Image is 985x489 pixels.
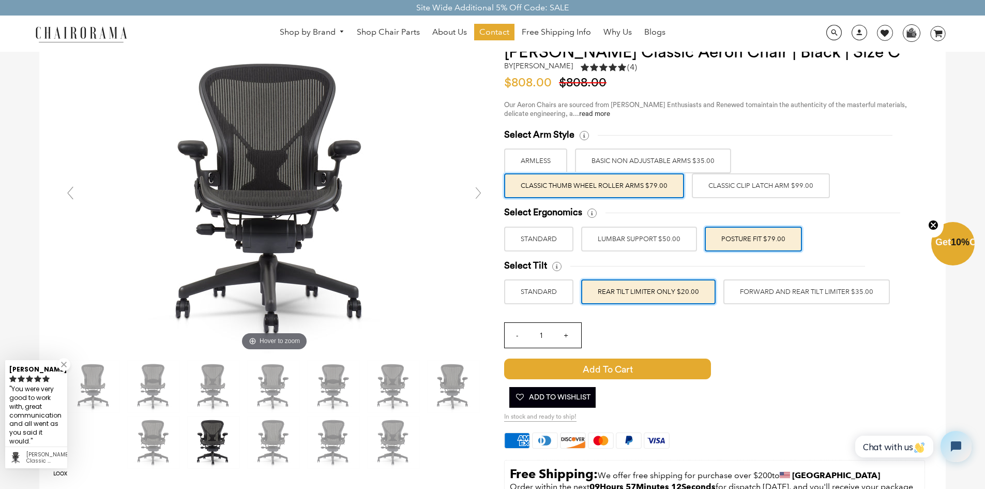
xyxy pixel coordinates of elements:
[29,25,133,43] img: chairorama
[514,387,590,408] span: Add To Wishlist
[504,359,799,379] button: Add to Cart
[510,466,919,482] p: to
[42,375,50,382] svg: rating icon full
[128,417,179,468] img: Herman Miller Classic Aeron Chair | Black | Size C - chairorama
[504,359,711,379] span: Add to Cart
[275,24,350,40] a: Shop by Brand
[509,387,596,408] button: Add To Wishlist
[903,25,919,40] img: WhatsApp_Image_2024-07-12_at_16.23.01.webp
[504,77,557,89] span: $808.00
[119,43,430,353] img: DSC_4522_188c2bda-547b-4b46-a377-96a33bf4c4aa_grande.jpg
[505,323,529,348] input: -
[188,417,239,468] img: Herman Miller Classic Aeron Chair | Black | Size C - chairorama
[844,422,980,471] iframe: Tidio Chat
[18,375,25,382] svg: rating icon full
[705,227,802,251] label: POSTURE FIT $79.00
[923,214,944,238] button: Close teaser
[504,227,573,251] label: STANDARD
[177,24,768,43] nav: DesktopNavigation
[68,361,119,412] img: Herman Miller Classic Aeron Chair | Black | Size C - chairorama
[308,361,359,412] img: Herman Miller Classic Aeron Chair | Black | Size C - chairorama
[9,361,63,374] div: [PERSON_NAME]
[723,279,890,304] label: FORWARD AND REAR TILT LIMITER $35.00
[26,452,63,464] div: Herman Miller Classic Aeron Chair | Black | Size C
[579,110,610,117] a: read more
[935,237,983,247] span: Get Off
[553,323,578,348] input: +
[504,101,752,108] span: Our Aeron Chairs are sourced from [PERSON_NAME] Enthusiasts and Renewed to
[357,27,420,38] span: Shop Chair Parts
[644,27,665,38] span: Blogs
[504,260,547,272] span: Select Tilt
[598,470,772,480] span: We offer free shipping for purchase over $200
[522,27,591,38] span: Free Shipping Info
[581,62,637,73] div: 5.0 rating (4 votes)
[188,361,239,412] img: Herman Miller Classic Aeron Chair | Black | Size C - chairorama
[308,417,359,468] img: Herman Miller Classic Aeron Chair | Black | Size C - chairorama
[603,27,632,38] span: Why Us
[352,24,425,40] a: Shop Chair Parts
[504,173,684,198] label: Classic Thumb Wheel Roller Arms $79.00
[504,279,573,304] label: STANDARD
[368,361,419,412] img: Herman Miller Classic Aeron Chair | Black | Size C - chairorama
[517,24,596,40] a: Free Shipping Info
[9,375,17,382] svg: rating icon full
[504,129,574,141] span: Select Arm Style
[575,149,731,173] label: BASIC NON ADJUSTABLE ARMS $35.00
[627,62,637,73] span: (4)
[581,227,697,251] label: LUMBAR SUPPORT $50.00
[504,62,573,70] h2: by
[504,206,582,218] span: Select Ergonomics
[598,24,637,40] a: Why Us
[510,466,598,481] strong: Free Shipping:
[119,192,430,202] a: Hover to zoom
[639,24,671,40] a: Blogs
[34,375,41,382] svg: rating icon full
[128,361,179,412] img: Herman Miller Classic Aeron Chair | Black | Size C - chairorama
[581,279,716,304] label: REAR TILT LIMITER ONLY $20.00
[513,61,573,70] a: [PERSON_NAME]
[559,77,612,89] span: $808.00
[951,237,969,247] span: 10%
[368,417,419,468] img: Herman Miller Classic Aeron Chair | Black | Size C - chairorama
[248,361,299,412] img: Herman Miller Classic Aeron Chair | Black | Size C - chairorama
[504,43,925,62] h1: [PERSON_NAME] Classic Aeron Chair | Black | Size C
[432,27,467,38] span: About Us
[692,173,830,198] label: Classic Clip Latch Arm $99.00
[581,62,637,76] a: 5.0 rating (4 votes)
[26,375,33,382] svg: rating icon full
[792,470,880,480] strong: [GEOGRAPHIC_DATA]
[427,24,472,40] a: About Us
[428,361,479,412] img: Herman Miller Classic Aeron Chair | Black | Size C - chairorama
[931,223,975,266] div: Get10%OffClose teaser
[474,24,514,40] a: Contact
[9,384,63,448] div: You were very good to work with, great communication and all went as you said it would.
[504,149,567,173] label: ARMLESS
[504,413,577,422] span: In stock and ready to ship!
[248,417,299,468] img: Herman Miller Classic Aeron Chair | Black | Size C - chairorama
[479,27,509,38] span: Contact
